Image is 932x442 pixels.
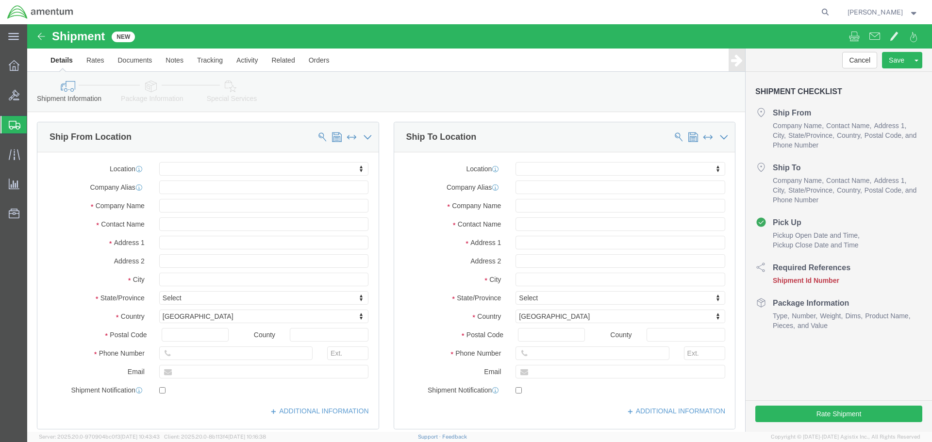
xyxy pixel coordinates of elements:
span: [DATE] 10:16:38 [228,434,266,440]
span: Client: 2025.20.0-8b113f4 [164,434,266,440]
span: Ahmed Warraiat [848,7,903,17]
img: logo [7,5,74,19]
button: [PERSON_NAME] [847,6,919,18]
a: Feedback [442,434,467,440]
span: [DATE] 10:43:43 [120,434,160,440]
span: Copyright © [DATE]-[DATE] Agistix Inc., All Rights Reserved [771,433,920,441]
a: Support [418,434,442,440]
iframe: FS Legacy Container [27,24,932,432]
span: Server: 2025.20.0-970904bc0f3 [39,434,160,440]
